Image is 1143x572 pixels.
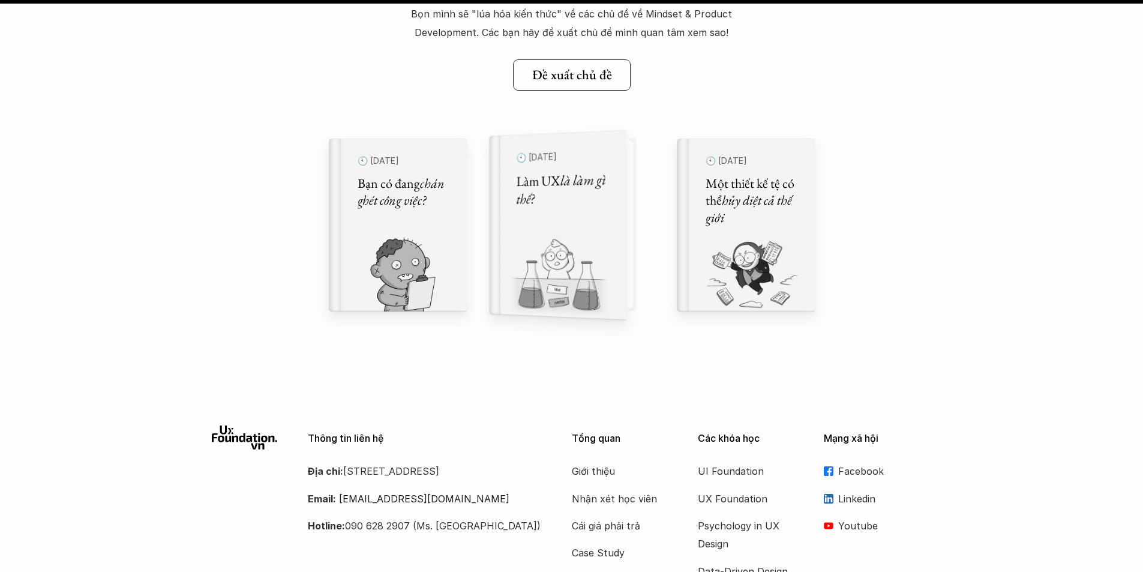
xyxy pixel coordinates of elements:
[824,490,932,508] a: Linkedin
[358,175,447,209] em: chán ghét công việc?
[532,67,612,83] h5: Đề xuất chủ đề
[392,5,752,41] p: Bọn mình sẽ "lúa hóa kiến thức" về các chủ đề về Mindset & Product Development. Các bạn hãy đề xu...
[358,153,452,169] p: 🕙 [DATE]
[308,493,336,505] strong: Email:
[824,462,932,480] a: Facebook
[308,517,542,535] p: 090 628 2907 (Ms. [GEOGRAPHIC_DATA])
[572,517,668,535] a: Cái giá phải trả
[503,139,641,312] a: 🕙 [DATE]Làm UXlà làm gì thế?
[339,493,509,505] a: [EMAIL_ADDRESS][DOMAIN_NAME]
[572,433,680,444] p: Tổng quan
[698,517,794,553] a: Psychology in UX Design
[308,433,542,444] p: Thông tin liên hệ
[308,462,542,480] p: [STREET_ADDRESS]
[824,433,932,444] p: Mạng xã hội
[706,153,800,169] p: 🕙 [DATE]
[698,462,794,480] a: UI Foundation
[516,170,611,209] h5: Làm UX
[698,490,794,508] a: UX Foundation
[516,146,611,167] p: 🕙 [DATE]
[308,520,345,532] strong: Hotline:
[513,59,631,91] a: Đề xuất chủ đề
[572,490,668,508] a: Nhận xét học viên
[358,175,452,209] h5: Bạn có đang
[706,191,794,226] em: hủy diệt cả thế giới
[308,465,343,477] strong: Địa chỉ:
[572,544,668,562] a: Case Study
[698,433,806,444] p: Các khóa học
[572,462,668,480] a: Giới thiệu
[516,170,608,208] em: là làm gì thế?
[838,462,932,480] p: Facebook
[329,139,467,312] a: 🕙 [DATE]Bạn có đangchán ghét công việc?
[706,175,800,227] h5: Một thiết kế tệ có thể
[824,517,932,535] a: Youtube
[838,490,932,508] p: Linkedin
[677,139,815,312] a: 🕙 [DATE]Một thiết kế tệ có thểhủy diệt cả thế giới
[838,517,932,535] p: Youtube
